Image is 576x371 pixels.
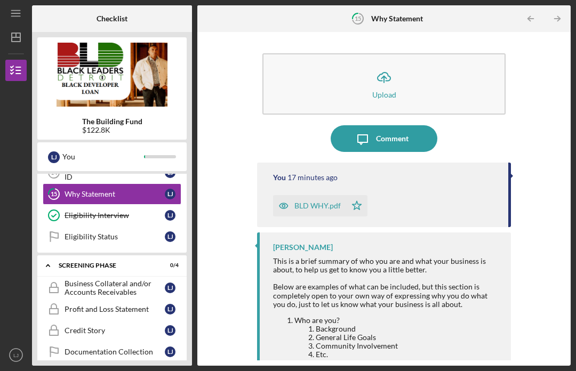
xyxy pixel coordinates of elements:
b: Why Statement [371,14,423,23]
div: L J [165,304,175,314]
div: Business Collateral and/or Accounts Receivables [65,279,165,296]
div: Profit and Loss Statement [65,305,165,313]
div: L J [48,151,60,163]
li: Community Involvement [316,342,500,350]
li: Etc. [316,350,500,359]
div: Upload [372,91,396,99]
div: Eligibility Status [65,232,165,241]
div: L J [165,210,175,221]
tspan: 15 [355,15,361,22]
button: Upload [262,53,506,115]
a: Eligibility InterviewLJ [43,205,181,226]
button: BLD WHY.pdf [273,195,367,216]
li: Background [316,325,500,333]
div: L J [165,346,175,357]
div: $122.8K [82,126,142,134]
div: [PERSON_NAME] [273,243,333,252]
div: L J [165,189,175,199]
div: Why Statement [65,190,165,198]
div: L J [165,283,175,293]
a: Business Collateral and/or Accounts ReceivablesLJ [43,277,181,299]
img: Product logo [37,43,187,107]
div: Credit Story [65,326,165,335]
div: You [62,148,144,166]
div: 0 / 4 [159,262,179,269]
div: You [273,173,286,182]
a: Documentation CollectionLJ [43,341,181,362]
a: Eligibility StatusLJ [43,226,181,247]
li: Who are you? [294,316,500,359]
button: LJ [5,344,27,366]
text: LJ [13,352,19,358]
button: Comment [331,125,437,152]
div: Screening Phase [59,262,152,269]
div: L J [165,231,175,242]
a: Credit StoryLJ [43,320,181,341]
div: Documentation Collection [65,348,165,356]
a: 15Why StatementLJ [43,183,181,205]
tspan: 14 [51,170,58,176]
div: BLD WHY.pdf [294,201,341,210]
a: Profit and Loss StatementLJ [43,299,181,320]
div: L J [165,325,175,336]
time: 2025-08-20 05:16 [287,173,338,182]
div: Comment [376,125,409,152]
li: General Life Goals [316,333,500,342]
div: Eligibility Interview [65,211,165,220]
b: The Building Fund [82,117,142,126]
b: Checklist [97,14,127,23]
tspan: 15 [51,191,57,198]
